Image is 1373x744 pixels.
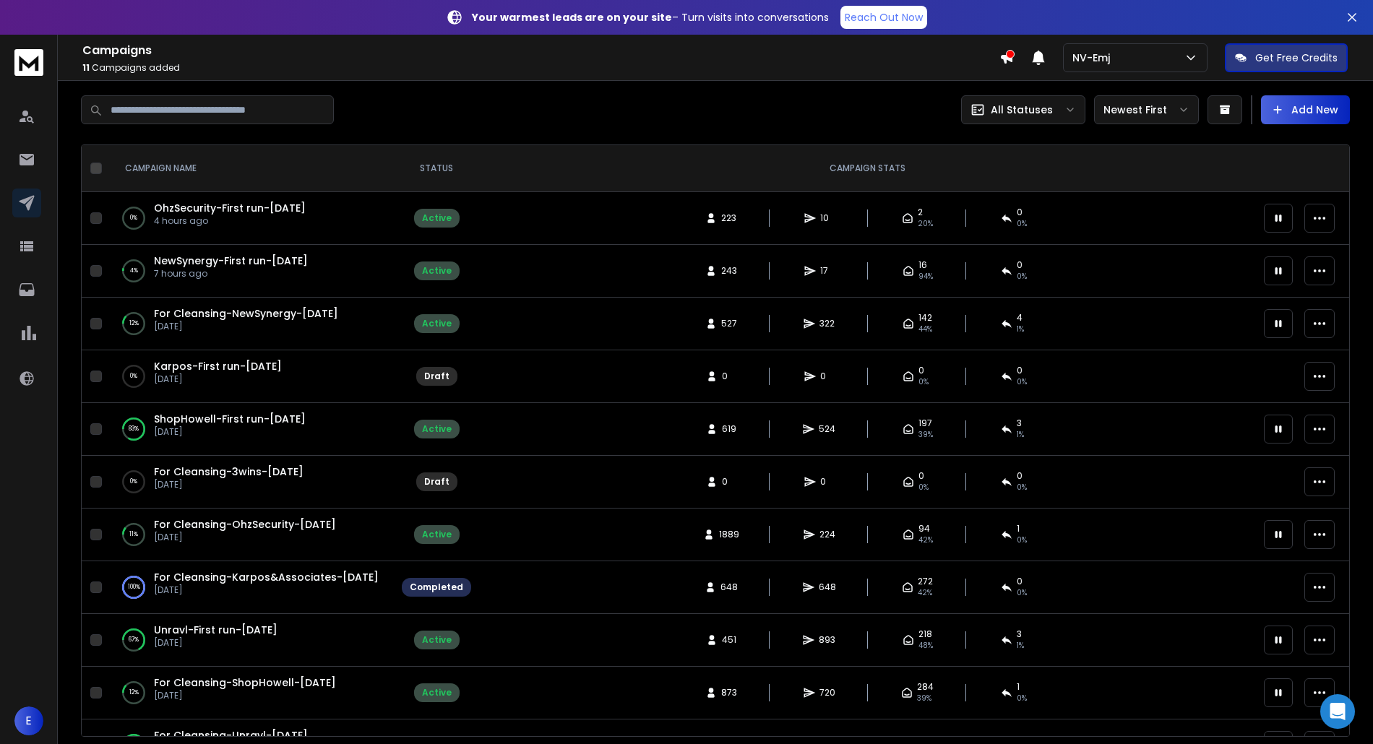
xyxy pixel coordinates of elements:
[154,479,304,490] p: [DATE]
[154,412,306,426] a: ShopHowell-First run-[DATE]
[130,211,137,225] p: 0 %
[154,584,379,596] p: [DATE]
[918,218,933,230] span: 20 %
[422,423,452,435] div: Active
[393,145,480,192] th: STATUS
[129,422,139,436] p: 83 %
[918,535,933,546] span: 42 %
[918,482,929,493] span: 0%
[819,318,835,329] span: 322
[129,633,139,647] p: 67 %
[130,475,137,489] p: 0 %
[422,529,452,540] div: Active
[154,306,338,321] a: For Cleansing-NewSynergy-[DATE]
[820,371,835,382] span: 0
[422,634,452,646] div: Active
[1017,535,1027,546] span: 0 %
[422,265,452,277] div: Active
[918,628,932,640] span: 218
[1320,694,1355,729] div: Open Intercom Messenger
[1094,95,1199,124] button: Newest First
[991,103,1053,117] p: All Statuses
[1255,51,1338,65] p: Get Free Credits
[819,423,835,435] span: 524
[719,529,739,540] span: 1889
[129,527,138,542] p: 11 %
[472,10,829,25] p: – Turn visits into conversations
[918,429,933,441] span: 39 %
[1017,418,1022,429] span: 3
[154,623,277,637] a: Unravl-First run-[DATE]
[108,614,393,667] td: 67%Unravl-First run-[DATE][DATE]
[1017,376,1027,388] span: 0%
[918,376,929,388] span: 0%
[918,418,932,429] span: 197
[918,324,932,335] span: 44 %
[918,640,933,652] span: 48 %
[819,529,835,540] span: 224
[154,359,282,373] a: Karpos-First run-[DATE]
[820,265,835,277] span: 17
[154,321,338,332] p: [DATE]
[918,271,933,282] span: 94 %
[108,403,393,456] td: 83%ShopHowell-First run-[DATE][DATE]
[918,312,932,324] span: 142
[1017,218,1027,230] span: 0 %
[1017,576,1023,587] span: 0
[154,373,282,385] p: [DATE]
[422,687,452,698] div: Active
[108,456,393,509] td: 0%For Cleansing-3wins-[DATE][DATE]
[410,581,463,593] div: Completed
[1017,482,1027,493] span: 0%
[721,318,737,329] span: 527
[1017,324,1024,335] span: 1 %
[1017,628,1022,640] span: 3
[1017,681,1020,693] span: 1
[1017,523,1020,535] span: 1
[472,10,672,25] strong: Your warmest leads are on your site
[154,728,308,743] a: For Cleansing-Unravl-[DATE]
[1017,587,1027,599] span: 0 %
[1017,207,1023,218] span: 0
[1017,271,1027,282] span: 0 %
[1017,365,1023,376] span: 0
[1017,470,1023,482] span: 0
[154,570,379,584] a: For Cleansing-Karpos&Associates-[DATE]
[154,517,336,532] span: For Cleansing-OhzSecurity-[DATE]
[154,426,306,438] p: [DATE]
[130,369,137,384] p: 0 %
[1072,51,1116,65] p: NV-Emj
[154,690,336,701] p: [DATE]
[154,254,308,268] a: NewSynergy-First run-[DATE]
[129,685,139,700] p: 12 %
[819,581,836,593] span: 648
[128,580,140,594] p: 100 %
[108,350,393,403] td: 0%Karpos-First run-[DATE][DATE]
[422,212,452,224] div: Active
[14,706,43,735] button: E
[154,637,277,649] p: [DATE]
[154,464,304,479] a: For Cleansing-3wins-[DATE]
[424,371,449,382] div: Draft
[820,476,835,488] span: 0
[1017,312,1023,324] span: 4
[108,145,393,192] th: CAMPAIGN NAME
[154,201,306,215] a: OhzSecurity-First run-[DATE]
[918,523,930,535] span: 94
[1225,43,1348,72] button: Get Free Credits
[108,245,393,298] td: 4%NewSynergy-First run-[DATE]7 hours ago
[108,667,393,719] td: 12%For Cleansing-ShopHowell-[DATE][DATE]
[917,681,934,693] span: 284
[720,581,738,593] span: 648
[424,476,449,488] div: Draft
[918,576,933,587] span: 272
